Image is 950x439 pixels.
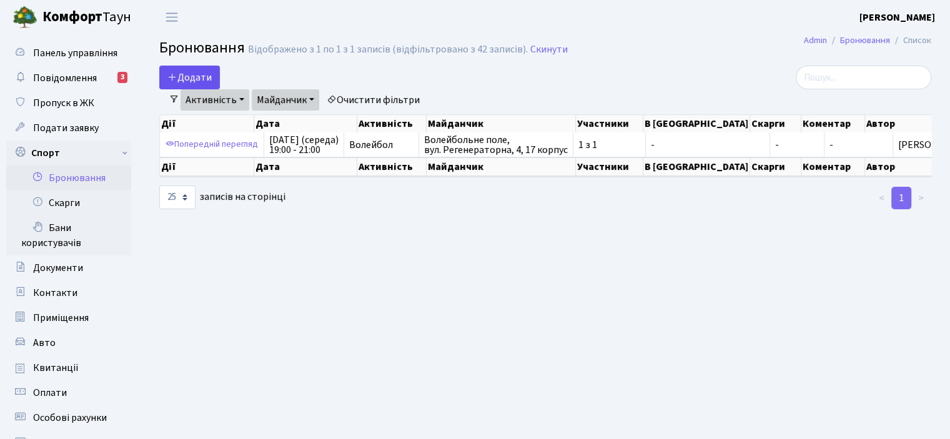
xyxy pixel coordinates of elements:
[248,44,528,56] div: Відображено з 1 по 1 з 1 записів (відфільтровано з 42 записів).
[33,71,97,85] span: Повідомлення
[6,405,131,430] a: Особові рахунки
[427,115,576,132] th: Майданчик
[576,115,643,132] th: Участники
[33,121,99,135] span: Подати заявку
[840,34,890,47] a: Бронювання
[6,91,131,116] a: Пропуск в ЖК
[801,115,865,132] th: Коментар
[804,34,827,47] a: Admin
[357,115,427,132] th: Активність
[6,305,131,330] a: Приміщення
[6,330,131,355] a: Авто
[159,66,220,89] button: Додати
[254,115,357,132] th: Дата
[643,115,750,132] th: В [GEOGRAPHIC_DATA]
[349,140,413,150] span: Волейбол
[775,140,819,150] span: -
[33,311,89,325] span: Приміщення
[254,157,357,176] th: Дата
[162,135,261,154] a: Попередній перегляд
[33,46,117,60] span: Панель управління
[252,89,319,111] a: Майданчик
[181,89,249,111] a: Активність
[357,157,427,176] th: Активність
[322,89,425,111] a: Очистити фільтри
[424,135,568,155] span: Волейбольне поле, вул. Регенераторна, 4, 17 корпус
[6,355,131,380] a: Квитанції
[651,140,764,150] span: -
[33,411,107,425] span: Особові рахунки
[643,157,750,176] th: В [GEOGRAPHIC_DATA]
[160,157,254,176] th: Дії
[42,7,102,27] b: Комфорт
[33,261,83,275] span: Документи
[6,255,131,280] a: Документи
[159,185,195,209] select: записів на сторінці
[891,187,911,209] a: 1
[6,215,131,255] a: Бани користувачів
[785,27,950,54] nav: breadcrumb
[160,115,254,132] th: Дії
[427,157,576,176] th: Майданчик
[33,286,77,300] span: Контакти
[42,7,131,28] span: Таун
[6,141,131,165] a: Спорт
[578,140,640,150] span: 1 з 1
[159,37,245,59] span: Бронювання
[829,138,833,152] span: -
[6,190,131,215] a: Скарги
[859,11,935,24] b: [PERSON_NAME]
[530,44,568,56] a: Скинути
[33,361,79,375] span: Квитанції
[6,66,131,91] a: Повідомлення3
[269,135,339,155] span: [DATE] (середа) 19:00 - 21:00
[6,165,131,190] a: Бронювання
[750,115,801,132] th: Скарги
[156,7,187,27] button: Переключити навігацію
[117,72,127,83] div: 3
[33,96,94,110] span: Пропуск в ЖК
[6,116,131,141] a: Подати заявку
[6,41,131,66] a: Панель управління
[890,34,931,47] li: Список
[33,386,67,400] span: Оплати
[12,5,37,30] img: logo.png
[576,157,643,176] th: Участники
[159,185,285,209] label: записів на сторінці
[6,380,131,405] a: Оплати
[801,157,865,176] th: Коментар
[859,10,935,25] a: [PERSON_NAME]
[6,280,131,305] a: Контакти
[750,157,801,176] th: Скарги
[796,66,931,89] input: Пошук...
[33,336,56,350] span: Авто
